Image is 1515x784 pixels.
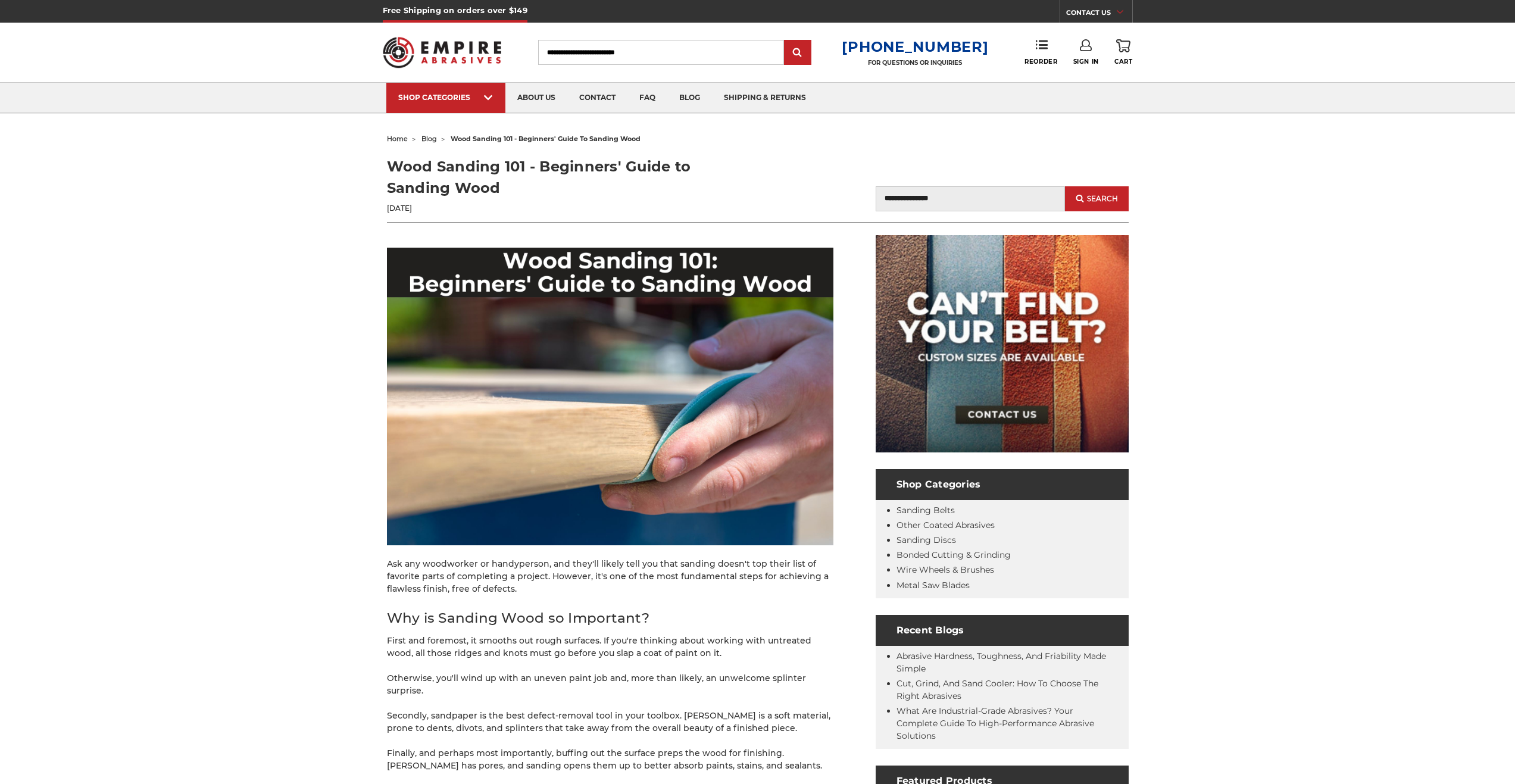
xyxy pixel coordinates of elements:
[1066,6,1132,23] a: CONTACT US
[398,93,493,102] div: SHOP CATEGORIES
[896,535,956,545] a: Sanding Discs
[896,678,1098,701] a: Cut, Grind, and Sand Cooler: How to Choose the Right Abrasives
[387,203,758,214] p: [DATE]
[387,248,833,545] img: sanding-wood-guide-beginners.jpg
[667,83,712,113] a: blog
[387,156,758,199] h1: Wood Sanding 101 - Beginners' Guide to Sanding Wood
[627,83,667,113] a: faq
[1114,39,1132,65] a: Cart
[387,135,408,143] a: home
[896,705,1094,741] a: What Are Industrial-Grade Abrasives? Your Complete Guide to High-Performance Abrasive Solutions
[1087,195,1118,203] span: Search
[896,564,994,575] a: Wire Wheels & Brushes
[1065,186,1128,211] button: Search
[451,135,641,143] span: wood sanding 101 - beginners' guide to sanding wood
[387,672,833,697] p: Otherwise, you'll wind up with an uneven paint job and, more than likely, an unwelcome splinter s...
[712,83,818,113] a: shipping & returns
[896,505,955,516] a: Sanding Belts
[786,41,810,65] input: Submit
[896,520,995,530] a: Other Coated Abrasives
[1073,58,1099,65] span: Sign In
[421,135,437,143] a: blog
[387,608,833,629] h2: Why is Sanding Wood so Important?
[1024,58,1057,65] span: Reorder
[505,83,567,113] a: about us
[567,83,627,113] a: contact
[1114,58,1132,65] span: Cart
[387,710,833,735] p: Secondly, sandpaper is the best defect-removal tool in your toolbox. [PERSON_NAME] is a soft mate...
[1024,39,1057,65] a: Reorder
[383,29,502,76] img: Empire Abrasives
[876,615,1129,646] h4: Recent Blogs
[387,635,833,660] p: First and foremost, it smooths out rough surfaces. If you're thinking about working with untreate...
[876,235,1129,452] img: promo banner for custom belts.
[896,580,970,591] a: Metal Saw Blades
[387,558,833,595] p: Ask any woodworker or handyperson, and they'll likely tell you that sanding doesn't top their lis...
[842,38,988,55] a: [PHONE_NUMBER]
[387,747,833,772] p: Finally, and perhaps most importantly, buffing out the surface preps the wood for finishing. [PER...
[876,469,1129,500] h4: Shop Categories
[842,59,988,67] p: FOR QUESTIONS OR INQUIRIES
[896,651,1106,674] a: Abrasive Hardness, Toughness, and Friability Made Simple
[896,549,1011,560] a: Bonded Cutting & Grinding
